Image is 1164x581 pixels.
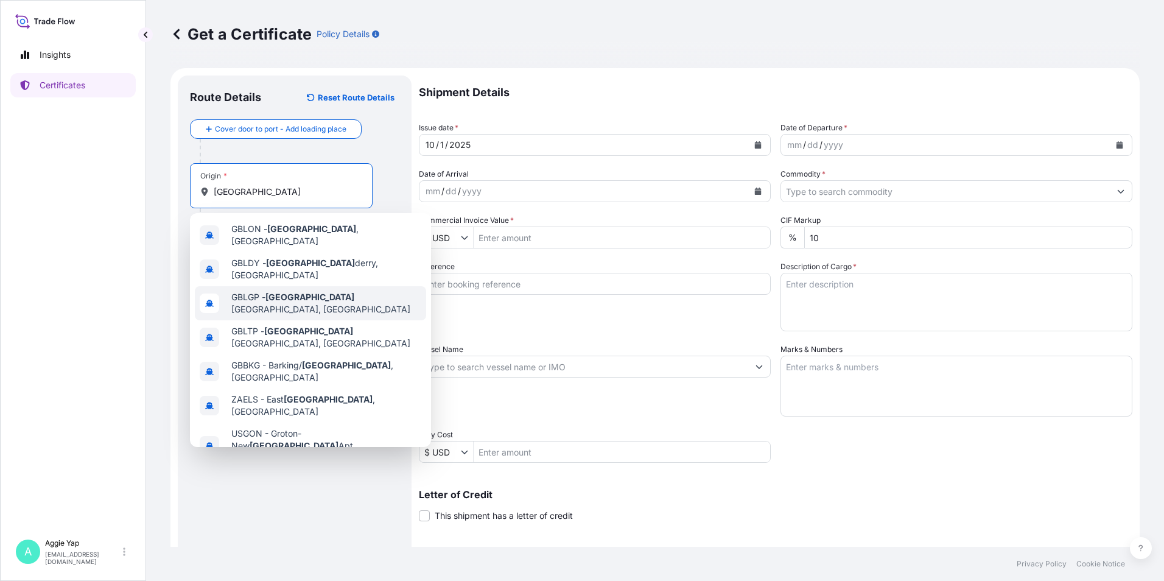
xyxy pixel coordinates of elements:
div: % [780,227,804,248]
div: day, [439,138,445,152]
p: Privacy Policy [1017,559,1067,569]
button: Show suggestions [748,356,770,378]
input: Commercial Invoice Value [419,227,461,248]
input: Enter booking reference [419,273,771,295]
div: / [803,138,806,152]
label: CIF Markup [780,214,821,227]
input: Enter amount [474,227,770,248]
p: Policy Details [317,28,370,40]
input: Type to search commodity [781,180,1110,202]
p: [EMAIL_ADDRESS][DOMAIN_NAME] [45,551,121,565]
label: Vessel Name [419,343,463,356]
div: year, [461,184,483,199]
p: Aggie Yap [45,538,121,548]
div: month, [424,184,441,199]
label: Reference [419,261,455,273]
p: Letter of Credit [419,490,1132,499]
b: [GEOGRAPHIC_DATA] [267,224,356,234]
label: Description of Cargo [780,261,857,273]
div: / [445,138,448,152]
span: GBLTP - [GEOGRAPHIC_DATA], [GEOGRAPHIC_DATA] [231,325,421,350]
span: USGON - Groton-New Apt, [GEOGRAPHIC_DATA] [231,428,421,464]
button: Calendar [748,181,768,201]
div: day, [444,184,458,199]
button: Show suggestions [1110,180,1132,202]
button: Show suggestions [461,446,473,458]
p: Shipment Details [419,76,1132,110]
p: Certificates [40,79,85,91]
label: Commodity [780,168,826,180]
b: [GEOGRAPHIC_DATA] [264,326,353,336]
div: month, [424,138,436,152]
div: year, [822,138,844,152]
span: Date of Arrival [419,168,469,180]
p: Reset Route Details [318,91,394,104]
p: Route Details [190,90,261,105]
div: year, [448,138,472,152]
label: Commercial Invoice Value [419,214,514,227]
button: Calendar [748,135,768,155]
b: [GEOGRAPHIC_DATA] [284,394,373,404]
button: Calendar [1110,135,1129,155]
div: / [819,138,822,152]
p: Insights [40,49,71,61]
p: Get a Certificate [170,24,312,44]
label: Marks & Numbers [780,343,843,356]
div: / [436,138,439,152]
button: Show suggestions [461,231,473,244]
input: Duty Cost [419,441,461,463]
div: month, [786,138,803,152]
span: A [24,546,32,558]
p: Cookie Notice [1076,559,1125,569]
span: GBLDY - derry, [GEOGRAPHIC_DATA] [231,257,421,281]
label: Duty Cost [419,429,453,441]
input: Enter amount [474,441,770,463]
span: Date of Departure [780,122,847,134]
div: / [458,184,461,199]
span: Issue date [419,122,458,134]
b: [GEOGRAPHIC_DATA] [302,360,391,370]
span: GBBKG - Barking/ , [GEOGRAPHIC_DATA] [231,359,421,384]
input: Enter percentage between 0 and 24% [804,227,1132,248]
input: Type to search vessel name or IMO [419,356,748,378]
span: GBLON - , [GEOGRAPHIC_DATA] [231,223,421,247]
span: Cover door to port - Add loading place [215,123,346,135]
b: [GEOGRAPHIC_DATA] [266,258,355,268]
b: [GEOGRAPHIC_DATA] [250,440,338,451]
input: Origin [214,186,357,198]
div: Show suggestions [190,213,431,447]
b: [GEOGRAPHIC_DATA] [265,292,354,302]
div: Origin [200,171,227,181]
span: This shipment has a letter of credit [435,510,573,522]
span: ZAELS - East , [GEOGRAPHIC_DATA] [231,393,421,418]
div: day, [806,138,819,152]
span: GBLGP - [GEOGRAPHIC_DATA], [GEOGRAPHIC_DATA] [231,291,421,315]
div: / [441,184,444,199]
